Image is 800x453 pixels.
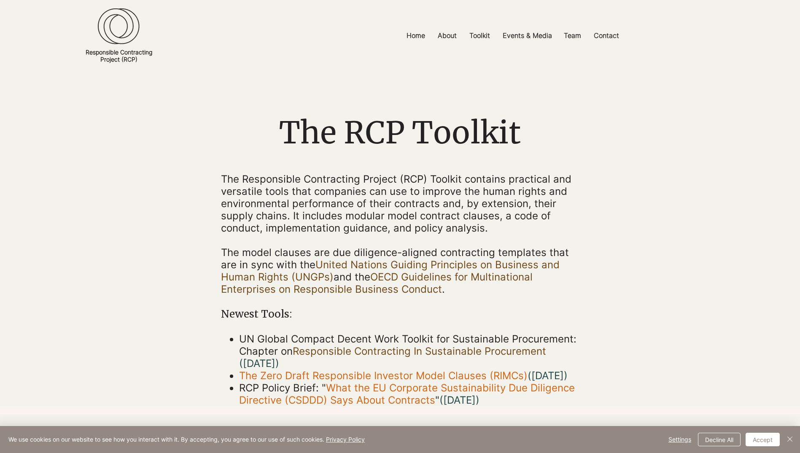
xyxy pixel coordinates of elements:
span: ([DATE]) [439,394,479,406]
span: UN Global Compact Decent Work Toolkit for Sustainable Procurement: Chapter on [239,333,576,369]
p: Contact [590,26,623,45]
span: The RCP Toolkit [279,113,521,152]
a: United Nations Guiding Principles on Business and Human Rights (UNGPs) [221,259,560,283]
p: Toolkit [465,26,494,45]
a: Responsible Contracting In Sustainable Procurement [293,345,546,357]
a: Privacy Policy [326,436,365,443]
a: What the EU Corporate Sustainability Due Diligence Directive (CSDDD) Says About Contracts [239,382,575,406]
a: The Zero Draft Responsible Investor Model Clauses (RIMCs) [239,369,528,382]
button: Close [785,433,795,446]
p: Events & Media [498,26,556,45]
a: Contact [587,26,625,45]
a: Team [558,26,587,45]
nav: Site [299,26,727,45]
p: Home [402,26,429,45]
span: ([DATE]) [239,357,279,369]
span: ( [528,369,564,382]
span: We use cookies on our website to see how you interact with it. By accepting, you agree to our use... [8,436,365,443]
a: Responsible ContractingProject (RCP) [86,49,152,63]
a: Events & Media [496,26,558,45]
span: Newest Tools: [221,307,292,321]
p: About [434,26,461,45]
a: OECD Guidelines for Multinational Enterprises on Responsible Business Conduct [221,271,533,295]
a: ) [564,369,568,382]
span: The model clauses are due diligence-aligned contracting templates that are in sync with the and t... [221,246,569,295]
a: Toolkit [463,26,496,45]
span: Settings [668,433,691,446]
span: RCP Policy Brief: " " [239,382,575,406]
a: Home [400,26,431,45]
a: About [431,26,463,45]
button: Accept [746,433,780,446]
button: Decline All [698,433,741,446]
span: The Responsible Contracting Project (RCP) Toolkit contains practical and versatile tools that com... [221,173,571,234]
img: Close [785,434,795,444]
p: Team [560,26,585,45]
a: [DATE] [531,369,564,382]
